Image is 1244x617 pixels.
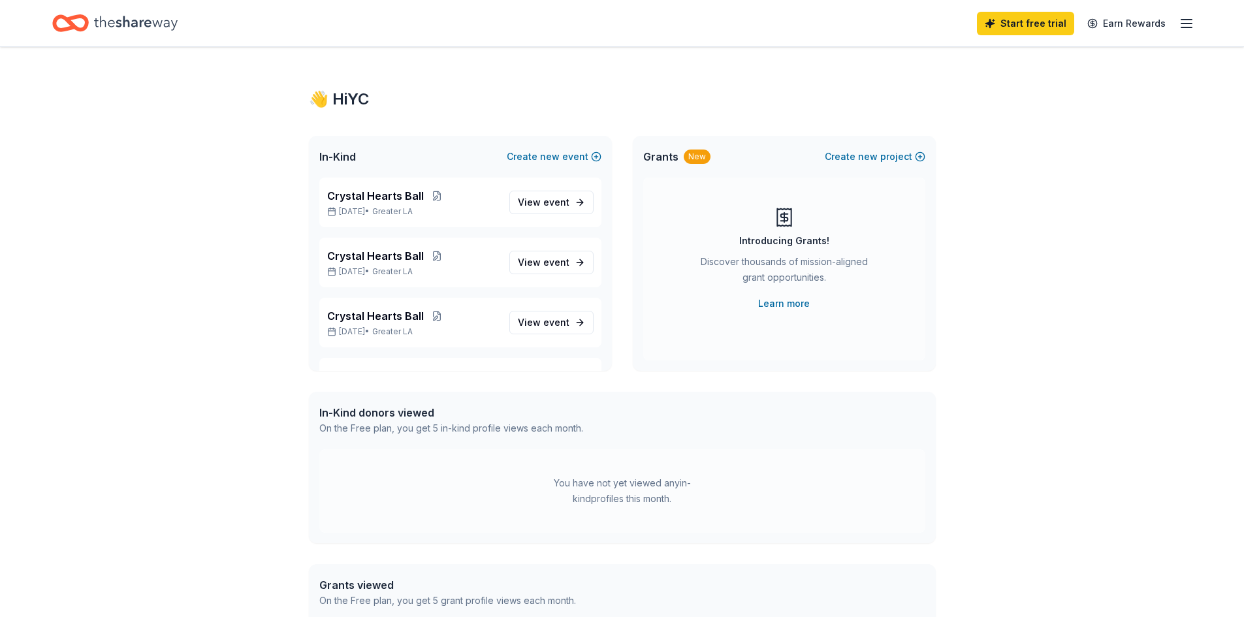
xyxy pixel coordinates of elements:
[977,12,1074,35] a: Start free trial
[643,149,678,165] span: Grants
[372,326,413,337] span: Greater LA
[327,266,499,277] p: [DATE] •
[1079,12,1173,35] a: Earn Rewards
[543,257,569,268] span: event
[509,191,594,214] a: View event
[327,188,424,204] span: Crystal Hearts Ball
[372,266,413,277] span: Greater LA
[319,149,356,165] span: In-Kind
[739,233,829,249] div: Introducing Grants!
[518,255,569,270] span: View
[327,206,499,217] p: [DATE] •
[758,296,810,311] a: Learn more
[507,149,601,165] button: Createnewevent
[327,368,424,384] span: Crystal Hearts Ball
[858,149,878,165] span: new
[518,195,569,210] span: View
[509,251,594,274] a: View event
[695,254,873,291] div: Discover thousands of mission-aligned grant opportunities.
[543,197,569,208] span: event
[540,149,560,165] span: new
[319,420,583,436] div: On the Free plan, you get 5 in-kind profile views each month.
[52,8,178,39] a: Home
[541,475,704,507] div: You have not yet viewed any in-kind profiles this month.
[825,149,925,165] button: Createnewproject
[327,326,499,337] p: [DATE] •
[327,248,424,264] span: Crystal Hearts Ball
[319,577,576,593] div: Grants viewed
[543,317,569,328] span: event
[327,308,424,324] span: Crystal Hearts Ball
[372,206,413,217] span: Greater LA
[309,89,936,110] div: 👋 Hi YC
[319,405,583,420] div: In-Kind donors viewed
[509,311,594,334] a: View event
[684,150,710,164] div: New
[319,593,576,609] div: On the Free plan, you get 5 grant profile views each month.
[518,315,569,330] span: View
